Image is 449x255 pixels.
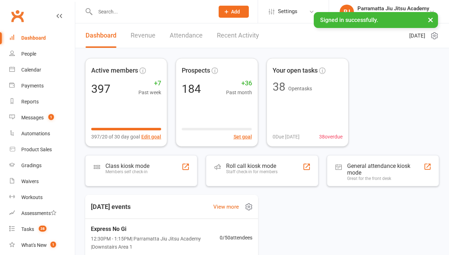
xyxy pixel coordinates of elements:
a: Revenue [131,23,155,48]
button: Add [219,6,249,18]
a: Attendance [170,23,203,48]
a: Workouts [9,189,75,205]
div: Gradings [21,163,42,168]
div: Class kiosk mode [105,163,149,169]
div: Waivers [21,178,39,184]
div: General attendance kiosk mode [347,163,423,176]
a: Assessments [9,205,75,221]
span: 12:30PM - 1:15PM | Parramatta Jiu Jitsu Academy | Downstairs Area 1 [91,235,220,251]
div: Staff check-in for members [226,169,278,174]
div: 184 [182,83,201,95]
div: Calendar [21,67,41,73]
a: Product Sales [9,142,75,158]
div: Parramatta Jiu Jitsu Academy [357,5,429,12]
div: Parramatta Jiu Jitsu Academy [357,12,429,18]
div: Great for the front desk [347,176,423,181]
div: Automations [21,131,50,136]
a: Waivers [9,174,75,189]
div: People [21,51,36,57]
button: Edit goal [141,133,161,141]
a: Calendar [9,62,75,78]
a: Payments [9,78,75,94]
div: Product Sales [21,147,52,152]
a: View more [213,203,239,211]
span: Prospects [182,66,210,76]
div: What's New [21,242,47,248]
span: 1 [50,242,56,248]
div: Messages [21,115,44,120]
a: Messages 1 [9,110,75,126]
a: Gradings [9,158,75,174]
div: PJ [340,5,354,19]
span: Open tasks [288,86,312,91]
div: Assessments [21,210,56,216]
span: Your open tasks [273,66,318,76]
span: Active members [91,66,138,76]
span: +7 [138,78,161,89]
div: Tasks [21,226,34,232]
a: Recent Activity [217,23,259,48]
div: Dashboard [21,35,46,41]
div: 38 [273,81,285,92]
span: 0 Due [DATE] [273,133,300,141]
div: Members self check-in [105,169,149,174]
div: Roll call kiosk mode [226,163,278,169]
span: 0 / 50 attendees [220,234,252,242]
a: People [9,46,75,62]
a: Reports [9,94,75,110]
span: 38 overdue [319,133,343,141]
span: Past week [138,89,161,96]
a: Dashboard [9,30,75,46]
button: × [424,12,437,27]
span: Past month [226,89,252,96]
a: Automations [9,126,75,142]
div: 397 [91,83,110,95]
h3: [DATE] events [85,200,136,213]
span: 38 [39,226,46,232]
div: Workouts [21,194,43,200]
span: Settings [278,4,297,19]
a: What's New1 [9,237,75,253]
div: Payments [21,83,44,89]
a: Clubworx [9,7,26,25]
span: Signed in successfully. [320,17,378,23]
div: Reports [21,99,39,104]
input: Search... [93,7,209,17]
span: [DATE] [409,32,425,40]
span: 1 [48,114,54,120]
span: Add [231,9,240,15]
a: Tasks 38 [9,221,75,237]
span: 397/20 of 30 day goal [91,133,140,141]
span: Express No Gi [91,225,220,234]
span: +36 [226,78,252,89]
button: Set goal [234,133,252,141]
a: Dashboard [86,23,116,48]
